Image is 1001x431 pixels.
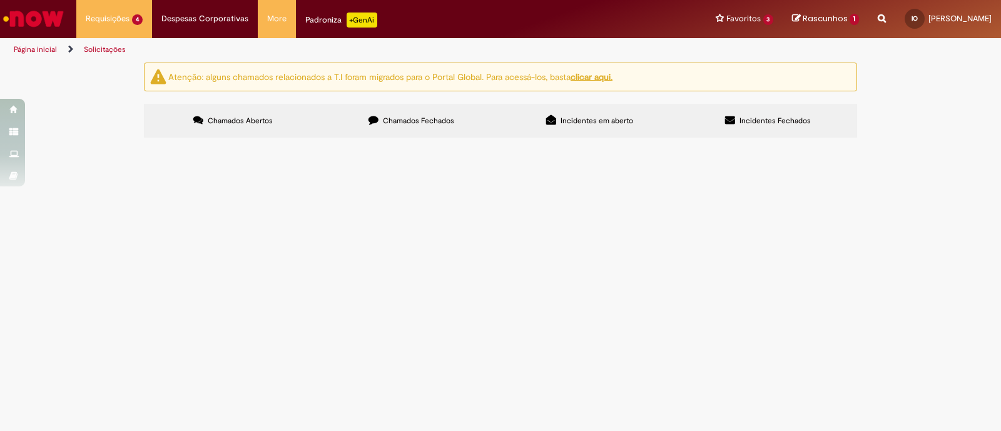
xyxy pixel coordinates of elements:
span: Despesas Corporativas [161,13,248,25]
span: 1 [850,14,859,25]
span: Requisições [86,13,130,25]
span: Chamados Abertos [208,116,273,126]
p: +GenAi [347,13,377,28]
span: [PERSON_NAME] [928,13,992,24]
a: Página inicial [14,44,57,54]
span: Incidentes Fechados [739,116,811,126]
span: 3 [763,14,774,25]
a: Solicitações [84,44,126,54]
span: Favoritos [726,13,761,25]
span: Incidentes em aberto [561,116,633,126]
div: Padroniza [305,13,377,28]
ng-bind-html: Atenção: alguns chamados relacionados a T.I foram migrados para o Portal Global. Para acessá-los,... [168,71,612,82]
a: clicar aqui. [571,71,612,82]
img: ServiceNow [1,6,66,31]
span: 4 [132,14,143,25]
span: Chamados Fechados [383,116,454,126]
span: IO [912,14,918,23]
a: Rascunhos [792,13,859,25]
span: More [267,13,287,25]
span: Rascunhos [803,13,848,24]
ul: Trilhas de página [9,38,658,61]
